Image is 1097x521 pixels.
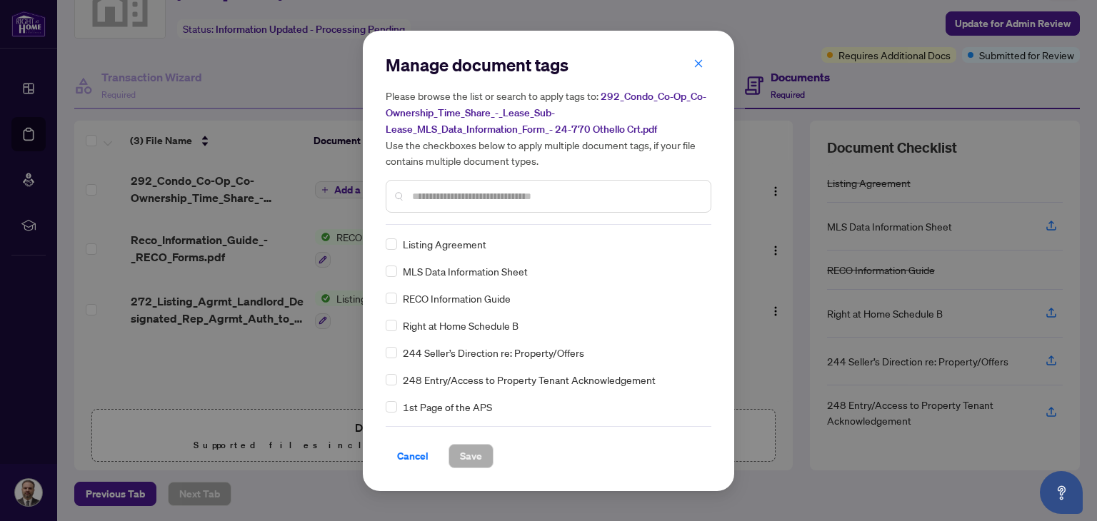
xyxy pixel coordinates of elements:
[1040,471,1083,514] button: Open asap
[693,59,703,69] span: close
[403,263,528,279] span: MLS Data Information Sheet
[403,399,492,415] span: 1st Page of the APS
[403,318,519,333] span: Right at Home Schedule B
[386,90,706,136] span: 292_Condo_Co-Op_Co-Ownership_Time_Share_-_Lease_Sub-Lease_MLS_Data_Information_Form_- 24-770 Othe...
[403,372,656,388] span: 248 Entry/Access to Property Tenant Acknowledgement
[449,444,494,468] button: Save
[403,236,486,252] span: Listing Agreement
[386,444,440,468] button: Cancel
[386,88,711,168] h5: Please browse the list or search to apply tags to: Use the checkboxes below to apply multiple doc...
[397,445,429,467] span: Cancel
[386,54,711,76] h2: Manage document tags
[403,290,511,306] span: RECO Information Guide
[403,345,584,360] span: 244 Seller’s Direction re: Property/Offers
